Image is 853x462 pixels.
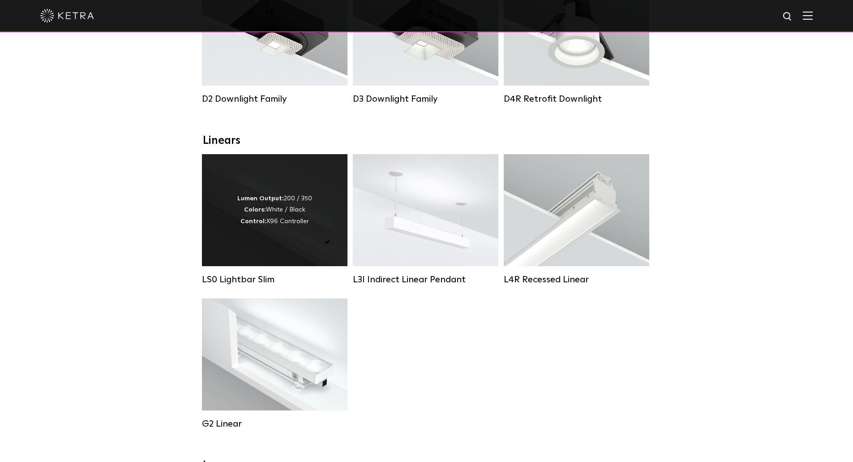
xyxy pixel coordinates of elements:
div: LS0 Lightbar Slim [202,274,347,285]
a: LS0 Lightbar Slim Lumen Output:200 / 350Colors:White / BlackControl:X96 Controller [202,154,347,285]
div: D3 Downlight Family [353,94,498,104]
a: L3I Indirect Linear Pendant Lumen Output:400 / 600 / 800 / 1000Housing Colors:White / BlackContro... [353,154,498,285]
div: 200 / 350 White / Black X96 Controller [237,193,312,227]
a: L4R Recessed Linear Lumen Output:400 / 600 / 800 / 1000Colors:White / BlackControl:Lutron Clear C... [504,154,649,285]
div: L4R Recessed Linear [504,274,649,285]
strong: Control: [240,218,266,225]
img: ketra-logo-2019-white [40,9,94,22]
div: G2 Linear [202,419,347,429]
strong: Colors: [244,207,266,213]
div: D2 Downlight Family [202,94,347,104]
div: L3I Indirect Linear Pendant [353,274,498,285]
img: Hamburger%20Nav.svg [803,11,813,20]
img: search icon [782,11,793,22]
div: D4R Retrofit Downlight [504,94,649,104]
strong: Lumen Output: [237,195,284,202]
div: Linears [203,134,651,147]
a: G2 Linear Lumen Output:400 / 700 / 1000Colors:WhiteBeam Angles:Flood / [GEOGRAPHIC_DATA] / Narrow... [202,298,347,429]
